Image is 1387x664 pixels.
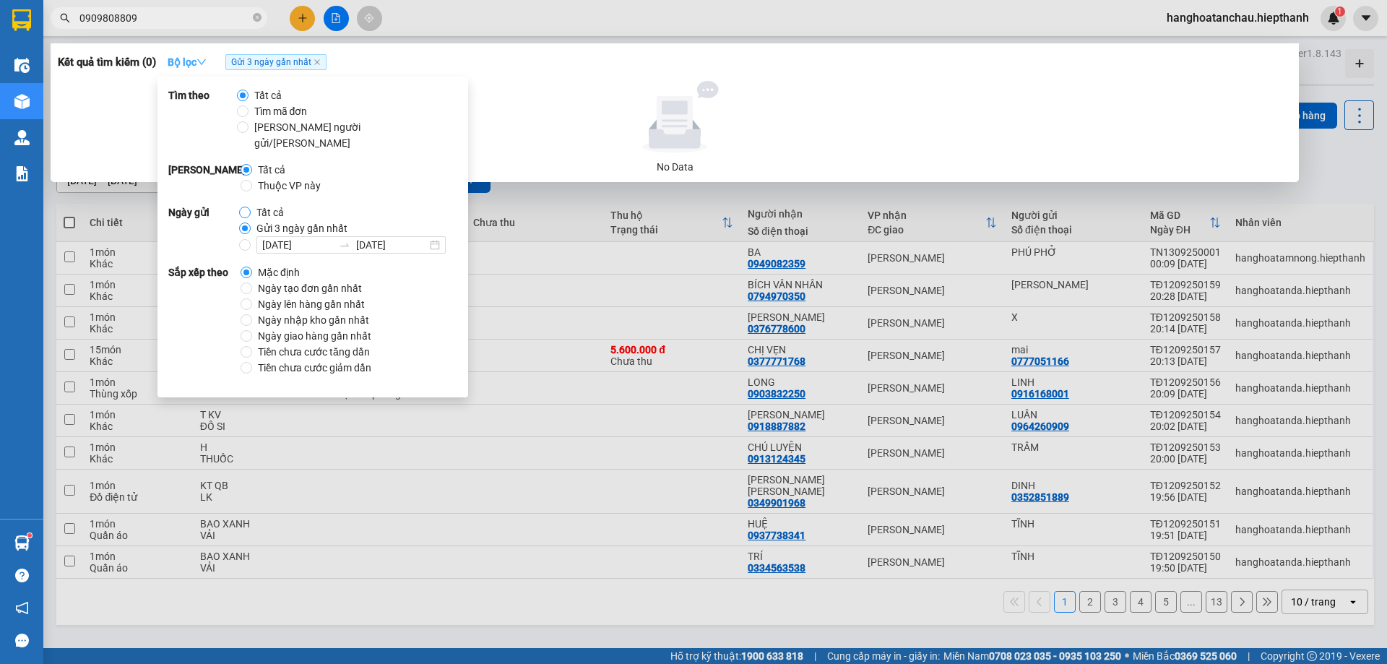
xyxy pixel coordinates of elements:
img: logo-vxr [12,9,31,31]
button: Bộ lọcdown [156,51,218,74]
strong: Bộ lọc [168,56,207,68]
sup: 1 [27,533,32,538]
span: search [60,13,70,23]
span: Tất cả [251,204,290,220]
span: Ngày nhập kho gần nhất [252,312,375,328]
img: solution-icon [14,166,30,181]
input: Ngày kết thúc [356,237,427,253]
span: Tiền chưa cước giảm dần [252,360,377,376]
span: question-circle [15,569,29,582]
img: warehouse-icon [14,535,30,551]
span: Ngày tạo đơn gần nhất [252,280,368,296]
span: to [339,239,350,251]
strong: Sắp xếp theo [168,264,241,376]
span: close-circle [253,12,262,25]
span: notification [15,601,29,615]
span: Ngày lên hàng gần nhất [252,296,371,312]
span: message [15,634,29,647]
input: Tìm tên, số ĐT hoặc mã đơn [79,10,250,26]
span: Mặc định [252,264,306,280]
input: Ngày bắt đầu [262,237,333,253]
span: Tất cả [252,162,291,178]
span: close-circle [253,13,262,22]
img: warehouse-icon [14,130,30,145]
span: swap-right [339,239,350,251]
strong: [PERSON_NAME] [168,162,241,194]
span: Tìm mã đơn [249,103,314,119]
span: Gửi 3 ngày gần nhất [225,54,327,70]
span: Thuộc VP này [252,178,327,194]
span: [PERSON_NAME] người gửi/[PERSON_NAME] [249,119,451,151]
strong: Ngày gửi [168,204,239,254]
span: Ngày giao hàng gần nhất [252,328,377,344]
div: No Data [64,159,1286,175]
img: warehouse-icon [14,94,30,109]
strong: Tìm theo [168,87,237,151]
span: Tiền chưa cước tăng dần [252,344,376,360]
h3: Kết quả tìm kiếm ( 0 ) [58,55,156,70]
img: warehouse-icon [14,58,30,73]
span: Tất cả [249,87,288,103]
span: close [314,59,321,66]
span: Gửi 3 ngày gần nhất [251,220,353,236]
span: down [196,57,207,67]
